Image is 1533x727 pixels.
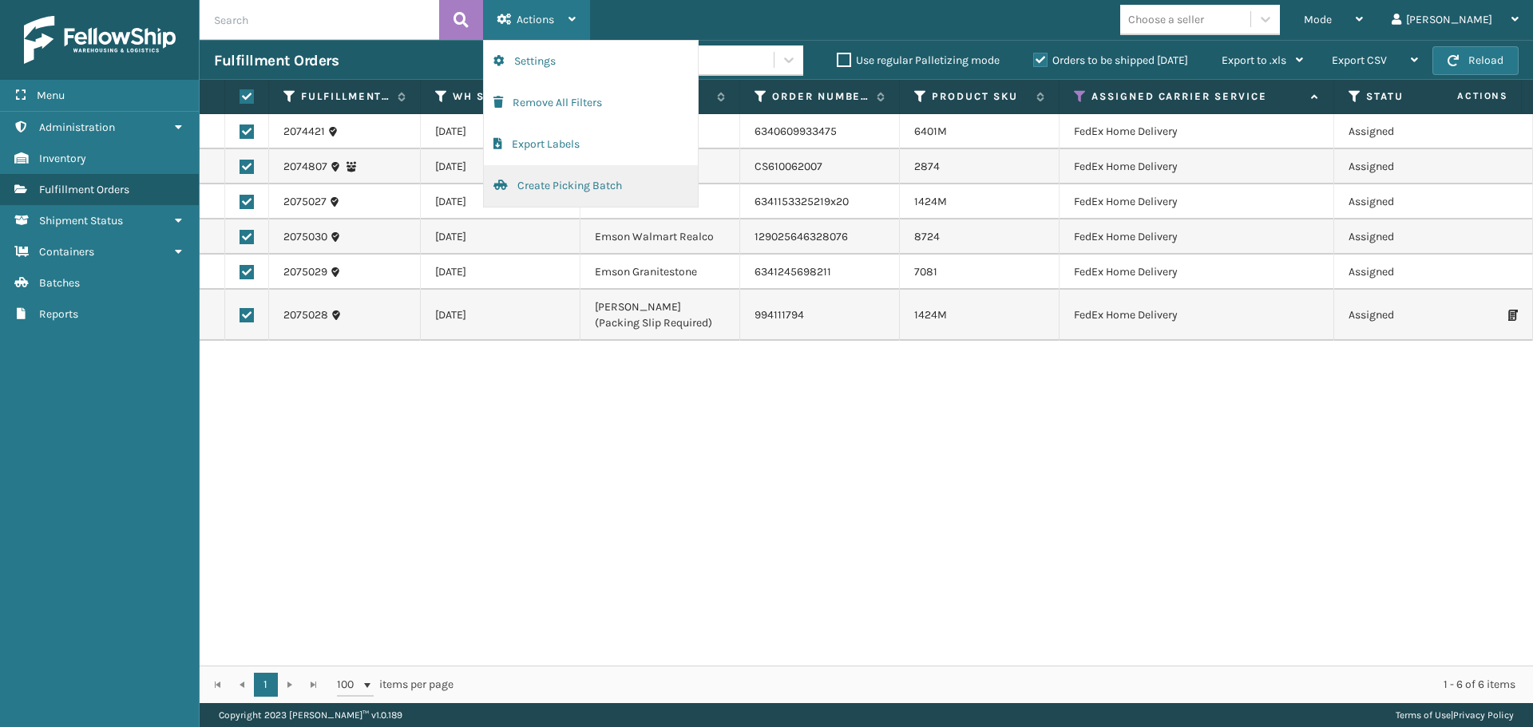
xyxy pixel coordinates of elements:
[24,16,176,64] img: logo
[484,124,698,165] button: Export Labels
[1334,184,1494,219] td: Assigned
[283,229,327,245] a: 2075030
[1396,709,1451,721] a: Terms of Use
[421,219,580,255] td: [DATE]
[1407,83,1518,109] span: Actions
[1128,11,1204,28] div: Choose a seller
[39,276,80,290] span: Batches
[1222,53,1286,67] span: Export to .xls
[283,307,328,323] a: 2075028
[1060,290,1334,341] td: FedEx Home Delivery
[580,255,740,290] td: Emson Granitestone
[740,184,900,219] td: 6341153325219x20
[484,82,698,124] button: Remove All Filters
[1033,53,1188,67] label: Orders to be shipped [DATE]
[1508,310,1518,321] i: Print Packing Slip
[421,114,580,149] td: [DATE]
[1332,53,1387,67] span: Export CSV
[740,255,900,290] td: 6341245698211
[421,149,580,184] td: [DATE]
[740,290,900,341] td: 994111794
[837,53,1000,67] label: Use regular Palletizing mode
[254,673,278,697] a: 1
[484,165,698,207] button: Create Picking Batch
[39,307,78,321] span: Reports
[219,703,402,727] p: Copyright 2023 [PERSON_NAME]™ v 1.0.189
[914,265,937,279] a: 7081
[1060,219,1334,255] td: FedEx Home Delivery
[740,114,900,149] td: 6340609933475
[453,89,549,104] label: WH Ship By Date
[283,124,325,140] a: 2074421
[1060,184,1334,219] td: FedEx Home Delivery
[283,264,327,280] a: 2075029
[476,677,1515,693] div: 1 - 6 of 6 items
[914,195,947,208] a: 1424M
[1060,149,1334,184] td: FedEx Home Delivery
[1334,290,1494,341] td: Assigned
[1304,13,1332,26] span: Mode
[1396,703,1514,727] div: |
[484,41,698,82] button: Settings
[39,121,115,134] span: Administration
[301,89,390,104] label: Fulfillment Order Id
[740,219,900,255] td: 129025646328076
[283,159,327,175] a: 2074807
[1060,255,1334,290] td: FedEx Home Delivery
[37,89,65,102] span: Menu
[337,677,361,693] span: 100
[1334,149,1494,184] td: Assigned
[1334,219,1494,255] td: Assigned
[580,290,740,341] td: [PERSON_NAME] (Packing Slip Required)
[932,89,1028,104] label: Product SKU
[1366,89,1463,104] label: Status
[283,194,327,210] a: 2075027
[580,219,740,255] td: Emson Walmart Realco
[1334,255,1494,290] td: Assigned
[1060,114,1334,149] td: FedEx Home Delivery
[421,290,580,341] td: [DATE]
[421,255,580,290] td: [DATE]
[39,214,123,227] span: Shipment Status
[914,308,947,322] a: 1424M
[1432,46,1519,75] button: Reload
[1334,114,1494,149] td: Assigned
[517,13,554,26] span: Actions
[421,184,580,219] td: [DATE]
[914,230,940,243] a: 8724
[1091,89,1303,104] label: Assigned Carrier Service
[914,124,947,138] a: 6401M
[1453,709,1514,721] a: Privacy Policy
[39,245,94,259] span: Containers
[914,160,940,173] a: 2874
[740,149,900,184] td: CS610062007
[39,183,129,196] span: Fulfillment Orders
[39,152,86,165] span: Inventory
[214,51,339,70] h3: Fulfillment Orders
[772,89,869,104] label: Order Number
[337,673,454,697] span: items per page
